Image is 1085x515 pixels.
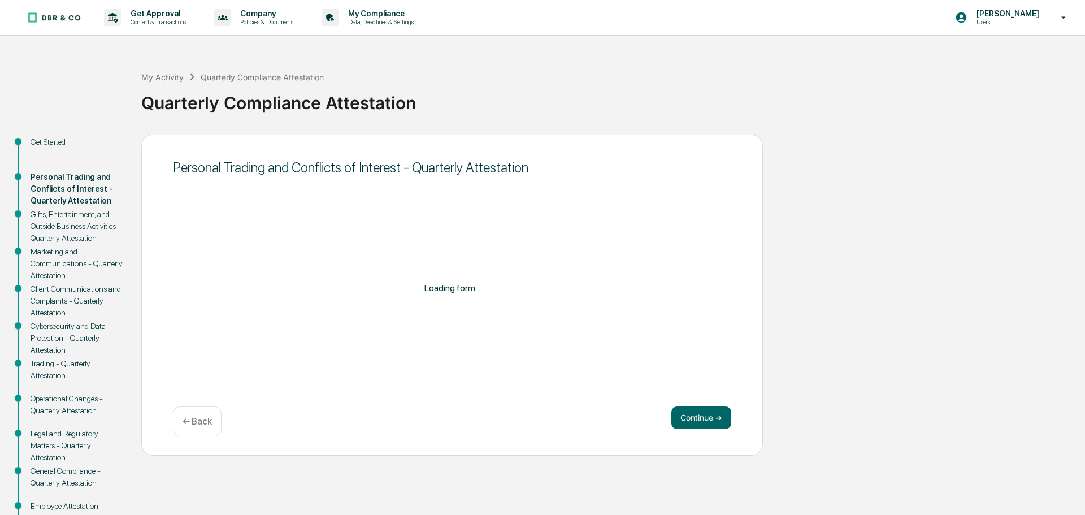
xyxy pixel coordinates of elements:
[967,9,1045,18] p: [PERSON_NAME]
[671,406,731,429] button: Continue ➔
[231,9,299,18] p: Company
[31,209,123,244] div: Gifts, Entertainment, and Outside Business Activities - Quarterly Attestation
[27,12,81,23] img: logo
[231,18,299,26] p: Policies & Documents
[121,9,192,18] p: Get Approval
[31,358,123,382] div: Trading - Quarterly Attestation
[31,393,123,417] div: Operational Changes - Quarterly Attestation
[173,159,731,176] div: Personal Trading and Conflicts of Interest - Quarterly Attestation
[183,416,212,427] p: ← Back
[173,269,731,307] div: Loading form...
[339,18,419,26] p: Data, Deadlines & Settings
[141,72,184,82] div: My Activity
[339,9,419,18] p: My Compliance
[121,18,192,26] p: Content & Transactions
[31,136,123,148] div: Get Started
[31,246,123,282] div: Marketing and Communications - Quarterly Attestation
[31,171,123,207] div: Personal Trading and Conflicts of Interest - Quarterly Attestation
[201,72,324,82] div: Quarterly Compliance Attestation
[31,428,123,464] div: Legal and Regulatory Matters - Quarterly Attestation
[967,18,1045,26] p: Users
[31,283,123,319] div: Client Communications and Complaints - Quarterly Attestation
[31,321,123,356] div: Cybersecurity and Data Protection - Quarterly Attestation
[31,465,123,489] div: General Compliance - Quarterly Attestation
[141,84,1079,113] div: Quarterly Compliance Attestation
